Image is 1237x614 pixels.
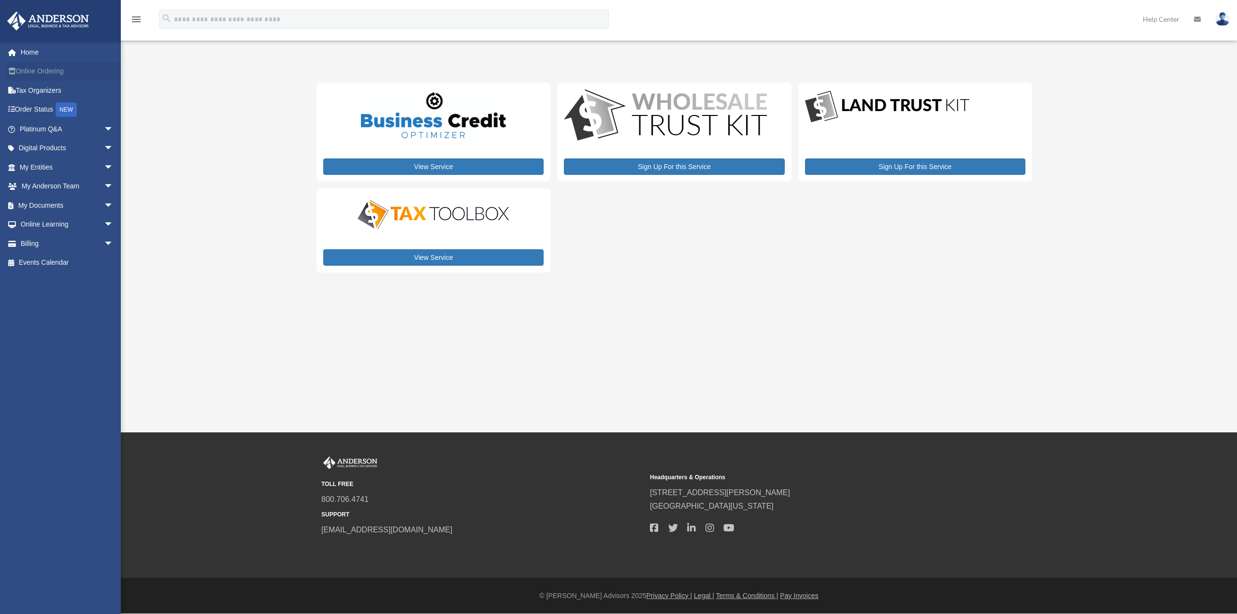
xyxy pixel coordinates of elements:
[564,89,767,143] img: WS-Trust-Kit-lgo-1.jpg
[121,590,1237,602] div: © [PERSON_NAME] Advisors 2025
[161,13,172,24] i: search
[1215,12,1230,26] img: User Pic
[7,100,128,120] a: Order StatusNEW
[323,158,544,175] a: View Service
[323,249,544,266] a: View Service
[321,479,643,489] small: TOLL FREE
[4,12,92,30] img: Anderson Advisors Platinum Portal
[780,592,818,600] a: Pay Invoices
[56,102,77,117] div: NEW
[7,234,128,253] a: Billingarrow_drop_down
[7,119,128,139] a: Platinum Q&Aarrow_drop_down
[104,196,123,215] span: arrow_drop_down
[104,215,123,235] span: arrow_drop_down
[7,177,128,196] a: My Anderson Teamarrow_drop_down
[104,177,123,197] span: arrow_drop_down
[716,592,778,600] a: Terms & Conditions |
[321,526,452,534] a: [EMAIL_ADDRESS][DOMAIN_NAME]
[650,488,790,497] a: [STREET_ADDRESS][PERSON_NAME]
[321,495,369,503] a: 800.706.4741
[130,14,142,25] i: menu
[7,253,128,272] a: Events Calendar
[564,158,784,175] a: Sign Up For this Service
[321,510,643,520] small: SUPPORT
[321,457,379,469] img: Anderson Advisors Platinum Portal
[7,196,128,215] a: My Documentsarrow_drop_down
[7,215,128,234] a: Online Learningarrow_drop_down
[104,234,123,254] span: arrow_drop_down
[130,17,142,25] a: menu
[7,139,123,158] a: Digital Productsarrow_drop_down
[104,157,123,177] span: arrow_drop_down
[647,592,692,600] a: Privacy Policy |
[7,157,128,177] a: My Entitiesarrow_drop_down
[7,81,128,100] a: Tax Organizers
[7,43,128,62] a: Home
[7,62,128,81] a: Online Ordering
[650,472,972,483] small: Headquarters & Operations
[104,139,123,158] span: arrow_drop_down
[694,592,714,600] a: Legal |
[104,119,123,139] span: arrow_drop_down
[650,502,774,510] a: [GEOGRAPHIC_DATA][US_STATE]
[805,89,969,125] img: LandTrust_lgo-1.jpg
[805,158,1025,175] a: Sign Up For this Service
